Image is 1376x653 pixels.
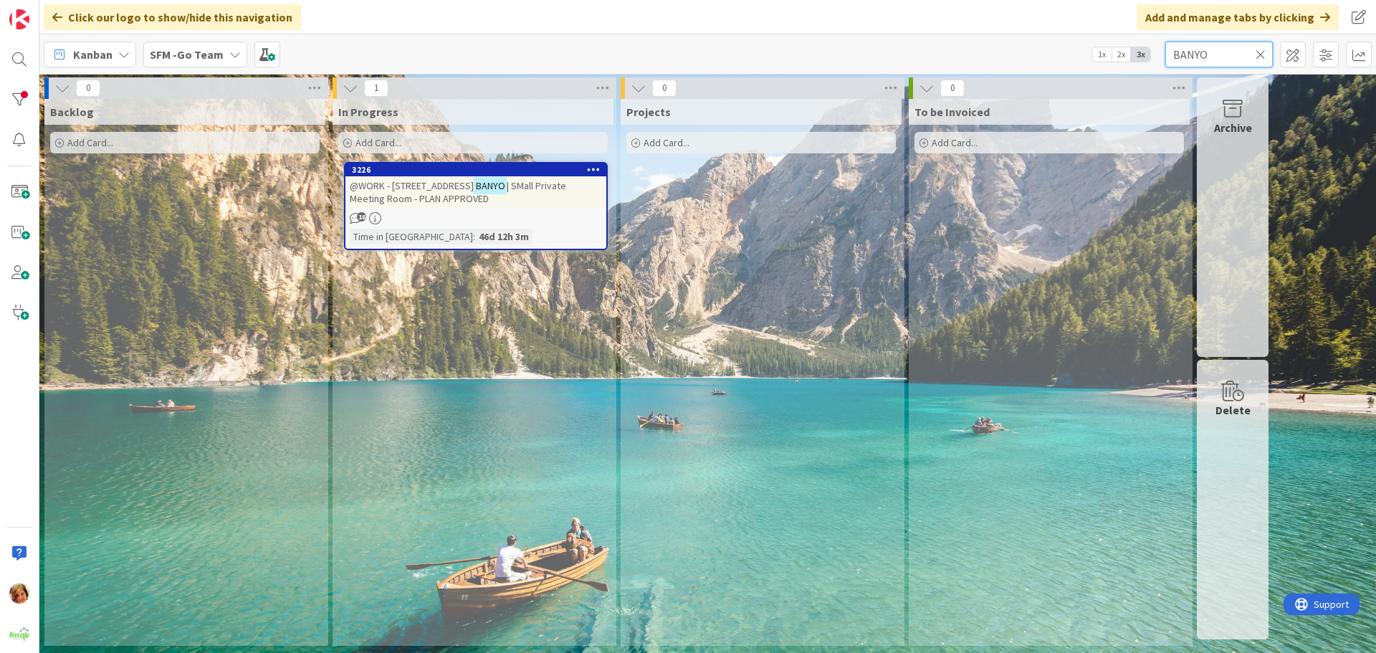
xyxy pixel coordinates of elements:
span: 18 [357,212,366,221]
span: 2x [1112,47,1131,62]
span: 0 [940,80,965,97]
mark: BANYO [474,177,507,194]
span: Add Card... [932,136,978,149]
a: 3226@WORK - [STREET_ADDRESS]BANYO| SMall Private Meeting Room - PLAN APPROVEDTime in [GEOGRAPHIC_... [344,162,608,250]
span: Add Card... [644,136,689,149]
div: Time in [GEOGRAPHIC_DATA] [350,229,473,244]
img: KD [9,583,29,604]
span: Backlog [50,105,94,119]
span: 1 [364,80,388,97]
span: Support [30,2,65,19]
span: Add Card... [67,136,113,149]
span: Projects [626,105,671,119]
b: SFM -Go Team [150,47,224,62]
span: @WORK - [STREET_ADDRESS] [350,179,474,192]
div: Delete [1215,401,1251,419]
input: Quick Filter... [1165,42,1273,67]
span: In Progress [338,105,398,119]
span: : [473,229,475,244]
div: Add and manage tabs by clicking [1137,4,1339,30]
div: 3226 [345,163,606,176]
span: 0 [652,80,677,97]
span: 3x [1131,47,1150,62]
div: Archive [1214,119,1252,136]
img: Visit kanbanzone.com [9,9,29,29]
span: Add Card... [355,136,401,149]
div: 3226@WORK - [STREET_ADDRESS]BANYO| SMall Private Meeting Room - PLAN APPROVED [345,163,606,208]
span: Kanban [73,46,113,63]
span: To be Invoiced [914,105,990,119]
div: 46d 12h 3m [475,229,532,244]
img: avatar [9,624,29,644]
span: | SMall Private Meeting Room - PLAN APPROVED [350,179,566,205]
span: 1x [1092,47,1112,62]
span: 0 [76,80,100,97]
div: 3226 [352,165,606,175]
div: Click our logo to show/hide this navigation [44,4,301,30]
